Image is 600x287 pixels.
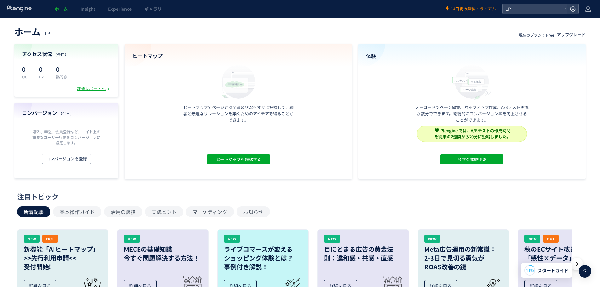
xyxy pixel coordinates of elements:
[22,64,31,74] p: 0
[59,111,74,116] span: （今日）
[53,52,68,57] span: （今日）
[22,50,111,58] h4: アクセス状況
[504,4,560,14] span: LP
[80,6,95,12] span: Insight
[182,104,295,123] p: ヒートマップでページと訪問者の状況をすぐに把握して、顧客と最適なリレーションを築くためのアイデアを得ることができます。
[24,245,102,271] h3: 新機能「AIヒートマップ」 >>先行利用申請<< 受付開始!
[56,64,67,74] p: 0
[415,104,529,123] p: ノーコードでページ編集、ポップアップ作成、A/Bテスト実施が数分でできます。継続的にコンバージョン率を向上させることができます。
[224,235,240,243] div: NEW
[440,154,503,164] button: 今すぐ体験作成
[56,74,67,79] p: 訪問数
[46,154,87,164] span: コンバージョンを登録
[14,25,41,38] span: ホーム
[526,267,534,273] span: 14%
[435,128,439,132] img: svg+xml,%3c
[132,52,345,60] h4: ヒートマップ
[124,235,140,243] div: NEW
[24,235,40,243] div: NEW
[14,25,50,38] div: —
[538,267,569,274] span: スタートガイド
[144,6,166,12] span: ギャラリー
[104,206,142,217] button: 活用の裏技
[186,206,234,217] button: マーケティング
[145,206,183,217] button: 実践ヒント
[216,154,261,164] span: ヒートマップを確認する
[449,63,495,100] img: home_experience_onbo_jp-C5-EgdA0.svg
[45,30,50,37] span: LP
[77,86,111,92] div: 数値レポートへ
[39,74,49,79] p: PV
[108,6,132,12] span: Experience
[557,32,586,38] div: アップグレード
[519,32,554,37] p: 現在のプラン： Free
[237,206,270,217] button: お知らせ
[434,128,511,140] span: Ptengine では、A/Bテストの作成時間 を従来の2週間から20分に短縮しました。
[22,109,111,117] h4: コンバージョン
[451,6,496,12] span: 14日間の無料トライアル
[124,245,202,262] h3: MECEの基礎知識 今すぐ問題解決する方法！
[39,64,49,74] p: 0
[17,206,50,217] button: 新着記事
[224,245,302,271] h3: ライブコマースが変える ショッピング体験とは？ 事例付き解説！
[543,235,559,243] div: HOT
[207,154,270,164] button: ヒートマップを確認する
[424,245,502,271] h3: Meta広告運用の新常識： 2-3日で見切る勇気が ROAS改善の鍵
[324,245,402,262] h3: 目にとまる広告の黄金法則：違和感・共感・直感
[524,235,540,243] div: NEW
[42,154,91,164] button: コンバージョンを登録
[17,192,580,201] div: 注目トピック
[54,6,68,12] span: ホーム
[366,52,578,60] h4: 体験
[53,206,101,217] button: 基本操作ガイド
[42,235,58,243] div: HOT
[31,129,102,145] p: 購入、申込、会員登録など、サイト上の重要なユーザー行動をコンバージョンに設定します。
[22,74,31,79] p: UU
[444,6,496,12] a: 14日間の無料トライアル
[424,235,440,243] div: NEW
[324,235,340,243] div: NEW
[458,154,486,164] span: 今すぐ体験作成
